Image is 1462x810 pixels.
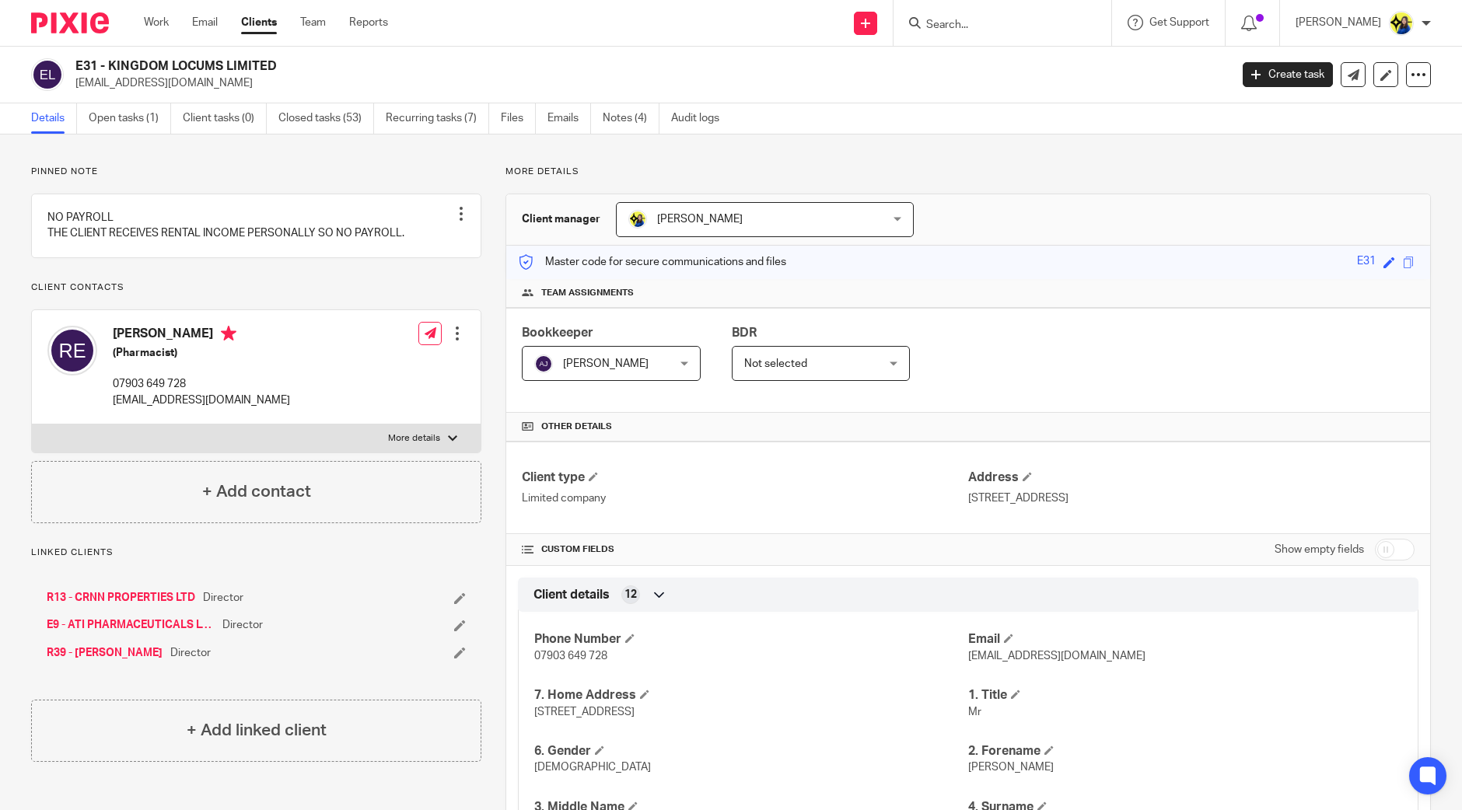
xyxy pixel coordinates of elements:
[1357,253,1376,271] div: E31
[968,491,1415,506] p: [STREET_ADDRESS]
[522,326,593,339] span: Bookkeeper
[75,58,991,75] h2: E31 - KINGDOM LOCUMS LIMITED
[31,12,109,33] img: Pixie
[732,326,757,339] span: BDR
[671,103,731,134] a: Audit logs
[522,470,968,486] h4: Client type
[31,103,77,134] a: Details
[533,587,610,603] span: Client details
[221,326,236,341] i: Primary
[563,358,649,369] span: [PERSON_NAME]
[628,210,647,229] img: Bobo-Starbridge%201.jpg
[144,15,169,30] a: Work
[192,15,218,30] a: Email
[657,214,743,225] span: [PERSON_NAME]
[47,590,195,606] a: R13 - CRNN PROPERTIES LTD
[534,762,651,773] span: [DEMOGRAPHIC_DATA]
[968,651,1145,662] span: [EMAIL_ADDRESS][DOMAIN_NAME]
[522,543,968,556] h4: CUSTOM FIELDS
[534,354,553,373] img: svg%3E
[534,631,968,648] h4: Phone Number
[968,743,1402,759] h4: 2. Forename
[1275,542,1364,557] label: Show empty fields
[925,19,1065,33] input: Search
[547,103,591,134] a: Emails
[31,546,481,559] p: Linked clients
[968,762,1054,773] span: [PERSON_NAME]
[534,743,968,759] h4: 6. Gender
[534,707,635,717] span: [STREET_ADDRESS]
[89,103,171,134] a: Open tasks (1)
[1149,17,1209,28] span: Get Support
[75,75,1219,91] p: [EMAIL_ADDRESS][DOMAIN_NAME]
[113,326,290,345] h4: [PERSON_NAME]
[187,718,327,742] h4: + Add linked client
[170,645,211,661] span: Director
[744,358,807,369] span: Not selected
[202,480,311,504] h4: + Add contact
[1296,15,1381,30] p: [PERSON_NAME]
[603,103,659,134] a: Notes (4)
[968,470,1415,486] h4: Address
[47,645,163,661] a: R39 - [PERSON_NAME]
[113,376,290,392] p: 07903 649 728
[113,345,290,361] h5: (Pharmacist)
[278,103,374,134] a: Closed tasks (53)
[501,103,536,134] a: Files
[541,421,612,433] span: Other details
[534,651,607,662] span: 07903 649 728
[47,617,215,633] a: E9 - ATI PHARMACEUTICALS LTD
[388,432,440,445] p: More details
[113,393,290,408] p: [EMAIL_ADDRESS][DOMAIN_NAME]
[31,281,481,294] p: Client contacts
[968,707,981,717] span: Mr
[518,254,786,270] p: Master code for secure communications and files
[222,617,263,633] span: Director
[183,103,267,134] a: Client tasks (0)
[47,326,97,375] img: svg%3E
[624,587,637,602] span: 12
[386,103,489,134] a: Recurring tasks (7)
[522,491,968,506] p: Limited company
[1243,62,1333,87] a: Create task
[31,166,481,178] p: Pinned note
[203,590,243,606] span: Director
[541,287,634,299] span: Team assignments
[968,687,1402,704] h4: 1. Title
[968,631,1402,648] h4: Email
[534,687,968,704] h4: 7. Home Address
[31,58,64,91] img: svg%3E
[522,211,600,227] h3: Client manager
[300,15,326,30] a: Team
[241,15,277,30] a: Clients
[1389,11,1414,36] img: Bobo-Starbridge%201.jpg
[505,166,1431,178] p: More details
[349,15,388,30] a: Reports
